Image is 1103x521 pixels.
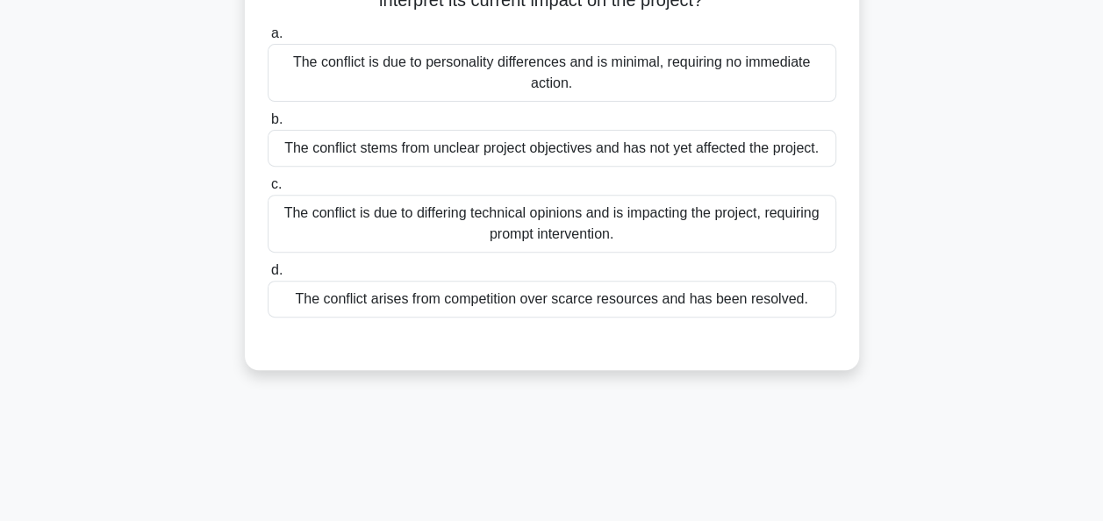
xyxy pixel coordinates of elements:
span: b. [271,111,283,126]
span: c. [271,176,282,191]
span: a. [271,25,283,40]
div: The conflict stems from unclear project objectives and has not yet affected the project. [268,130,836,167]
span: d. [271,262,283,277]
div: The conflict is due to differing technical opinions and is impacting the project, requiring promp... [268,195,836,253]
div: The conflict arises from competition over scarce resources and has been resolved. [268,281,836,318]
div: The conflict is due to personality differences and is minimal, requiring no immediate action. [268,44,836,102]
